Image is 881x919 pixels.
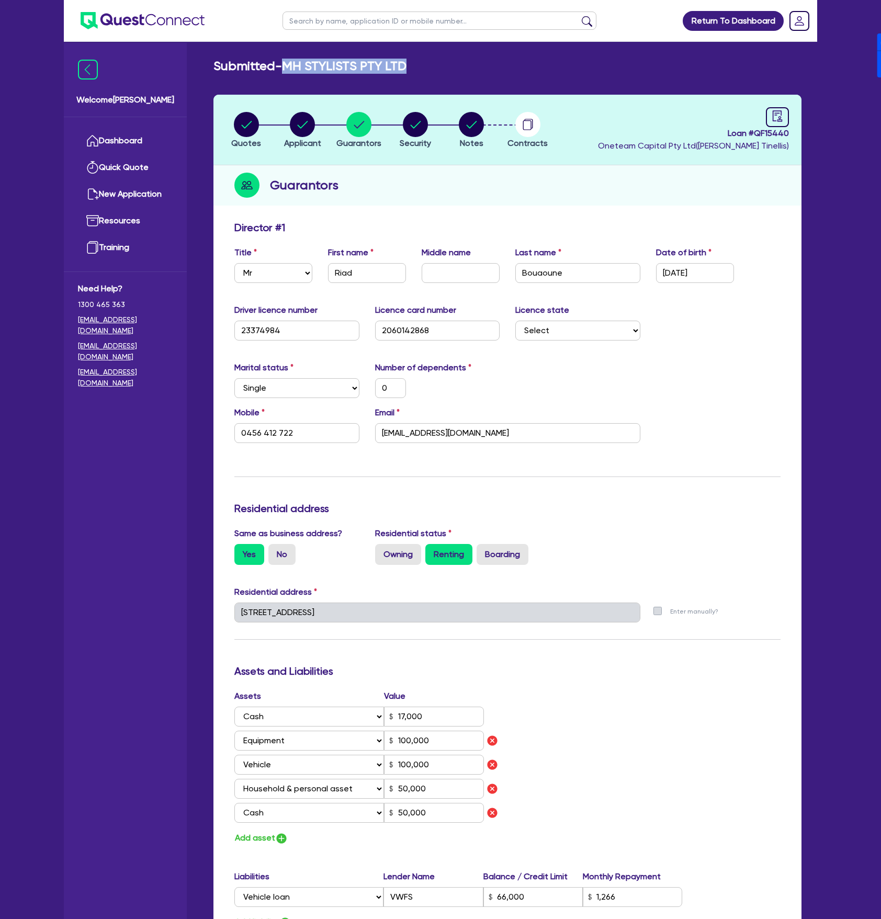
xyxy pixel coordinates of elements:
label: Balance / Credit Limit [483,870,583,883]
h3: Residential address [234,502,781,515]
span: Loan # QF15440 [598,127,789,140]
a: [EMAIL_ADDRESS][DOMAIN_NAME] [78,341,173,362]
input: Monthly Repayment [583,887,682,907]
input: Balance / Credit Limit [483,887,583,907]
label: Same as business address? [234,527,342,540]
a: Dashboard [78,128,173,154]
h3: Director # 1 [234,221,285,234]
label: Number of dependents [375,361,471,374]
label: No [268,544,296,565]
span: Oneteam Capital Pty Ltd ( [PERSON_NAME] Tinellis ) [598,141,789,151]
span: Quotes [231,138,261,148]
img: quick-quote [86,161,99,174]
h2: Guarantors [270,176,338,195]
img: training [86,241,99,254]
label: Middle name [422,246,471,259]
input: Value [384,803,484,823]
a: New Application [78,181,173,208]
input: Lender Name [383,887,483,907]
span: Security [400,138,431,148]
a: Return To Dashboard [683,11,784,31]
button: Notes [458,111,484,150]
label: Date of birth [656,246,711,259]
label: Value [384,690,405,702]
a: Quick Quote [78,154,173,181]
img: resources [86,214,99,227]
h3: Assets and Liabilities [234,665,781,677]
label: Lender Name [383,870,483,883]
label: Email [375,406,400,419]
a: Resources [78,208,173,234]
h2: Submitted - MH STYLISTS PTY LTD [213,59,406,74]
img: icon remove asset liability [486,782,499,795]
label: Licence state [515,304,569,316]
label: Owning [375,544,421,565]
label: Monthly Repayment [583,870,682,883]
input: Value [384,779,484,799]
img: icon remove asset liability [486,734,499,747]
button: Quotes [231,111,262,150]
label: Assets [234,690,384,702]
img: icon-add [275,832,288,845]
input: Value [384,731,484,751]
label: Licence card number [375,304,456,316]
span: 1300 465 363 [78,299,173,310]
input: DD / MM / YYYY [656,263,734,283]
span: Applicant [284,138,321,148]
label: Title [234,246,257,259]
a: Training [78,234,173,261]
input: Search by name, application ID or mobile number... [283,12,596,30]
button: Security [399,111,432,150]
label: Liabilities [234,870,383,883]
label: Residential address [234,586,317,598]
a: [EMAIL_ADDRESS][DOMAIN_NAME] [78,314,173,336]
label: Enter manually? [670,607,718,617]
label: Renting [425,544,472,565]
input: Value [384,755,484,775]
span: Notes [460,138,483,148]
button: Applicant [284,111,322,150]
span: Guarantors [336,138,381,148]
label: Residential status [375,527,451,540]
span: audit [772,110,783,122]
button: Contracts [507,111,548,150]
label: Mobile [234,406,265,419]
span: Welcome [PERSON_NAME] [76,94,174,106]
label: Driver licence number [234,304,318,316]
input: Value [384,707,484,727]
label: Boarding [477,544,528,565]
label: Last name [515,246,561,259]
label: Marital status [234,361,293,374]
img: quest-connect-logo-blue [81,12,205,29]
img: new-application [86,188,99,200]
span: Need Help? [78,282,173,295]
img: icon remove asset liability [486,807,499,819]
a: Dropdown toggle [786,7,813,35]
img: step-icon [234,173,259,198]
button: Guarantors [336,111,382,150]
button: Add asset [234,831,288,845]
img: icon-menu-close [78,60,98,80]
img: icon remove asset liability [486,758,499,771]
span: Contracts [507,138,548,148]
label: First name [328,246,374,259]
label: Yes [234,544,264,565]
a: [EMAIL_ADDRESS][DOMAIN_NAME] [78,367,173,389]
